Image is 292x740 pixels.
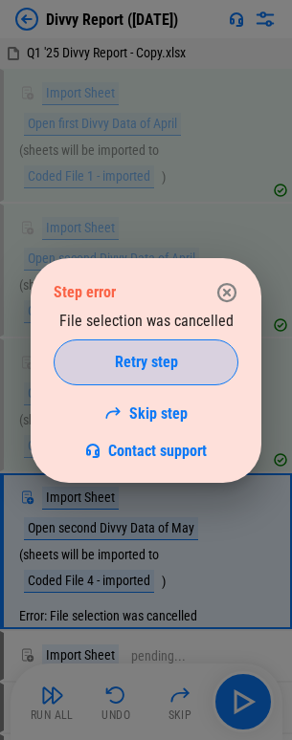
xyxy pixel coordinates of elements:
img: Support [85,443,101,458]
a: Skip step [104,404,188,423]
span: Contact support [108,442,207,460]
button: Retry step [54,339,238,385]
div: Step error [54,283,116,301]
div: File selection was cancelled [54,312,238,460]
span: Retry step [115,355,178,370]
